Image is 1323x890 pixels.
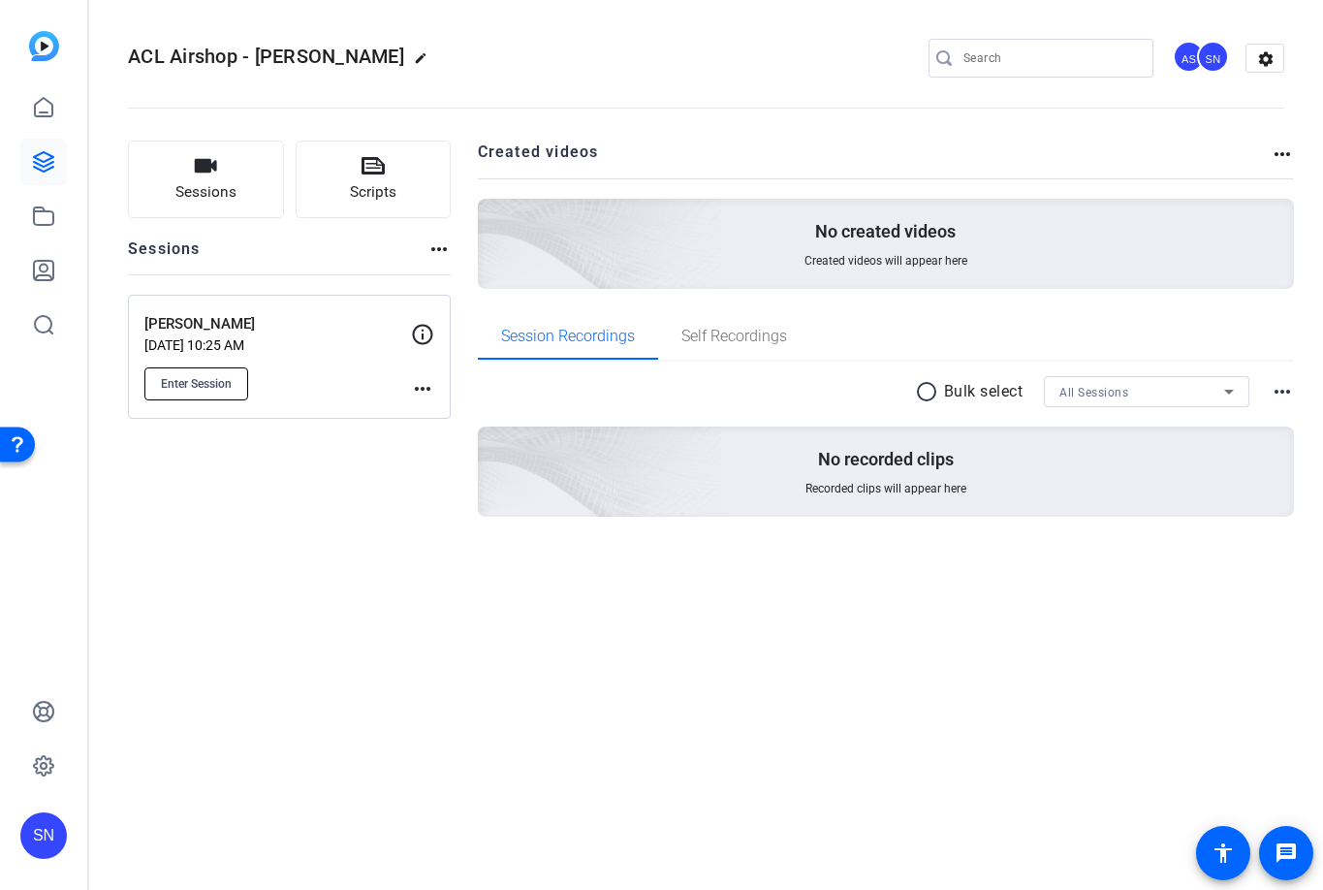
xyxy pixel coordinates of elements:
button: Sessions [128,141,284,218]
span: Recorded clips will appear here [805,481,966,496]
p: [PERSON_NAME] [144,313,411,335]
h2: Sessions [128,238,201,274]
span: Sessions [175,181,236,204]
span: Self Recordings [681,329,787,344]
span: Session Recordings [501,329,635,344]
input: Search [963,47,1138,70]
span: Enter Session [161,376,232,392]
p: [DATE] 10:25 AM [144,337,411,353]
span: All Sessions [1059,386,1128,399]
ngx-avatar: Adria Siu [1173,41,1207,75]
p: No recorded clips [818,448,954,471]
p: No created videos [815,220,956,243]
img: blue-gradient.svg [29,31,59,61]
div: SN [1197,41,1229,73]
mat-icon: message [1275,842,1298,865]
mat-icon: more_horiz [411,377,434,400]
mat-icon: radio_button_unchecked [915,380,944,403]
mat-icon: more_horiz [1271,143,1294,166]
mat-icon: edit [414,51,437,75]
button: Enter Session [144,367,248,400]
div: AS [1173,41,1205,73]
mat-icon: settings [1246,45,1285,74]
button: Scripts [296,141,452,218]
img: Creted videos background [261,7,723,428]
h2: Created videos [478,141,1272,178]
p: Bulk select [944,380,1024,403]
span: Scripts [350,181,396,204]
mat-icon: accessibility [1212,842,1235,865]
span: ACL Airshop - [PERSON_NAME] [128,45,404,68]
span: Created videos will appear here [804,253,967,269]
ngx-avatar: Steve Norfleet [1197,41,1231,75]
div: SN [20,812,67,859]
mat-icon: more_horiz [1271,380,1294,403]
mat-icon: more_horiz [427,238,451,261]
img: embarkstudio-empty-session.png [261,235,723,655]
